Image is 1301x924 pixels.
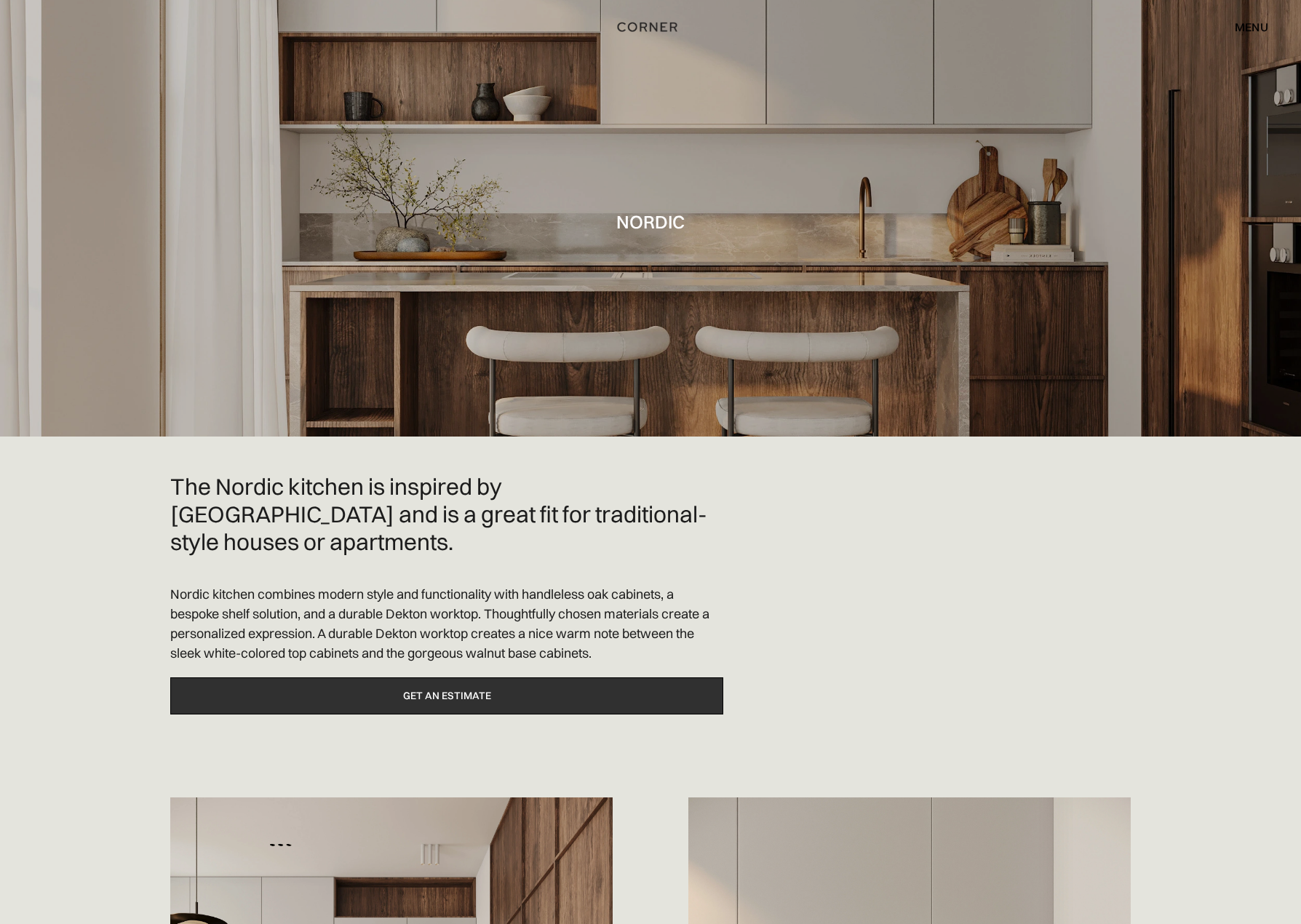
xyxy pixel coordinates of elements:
h1: Nordic [616,212,685,231]
a: home [581,17,720,36]
div: menu [1220,15,1268,39]
div: menu [1235,21,1268,33]
h2: The Nordic kitchen is inspired by [GEOGRAPHIC_DATA] and is a great fit for traditional-style hous... [170,473,723,555]
a: Get an estimate [170,677,723,714]
p: Nordic kitchen combines modern style and functionality with handleless oak cabinets, a bespoke sh... [170,584,723,663]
